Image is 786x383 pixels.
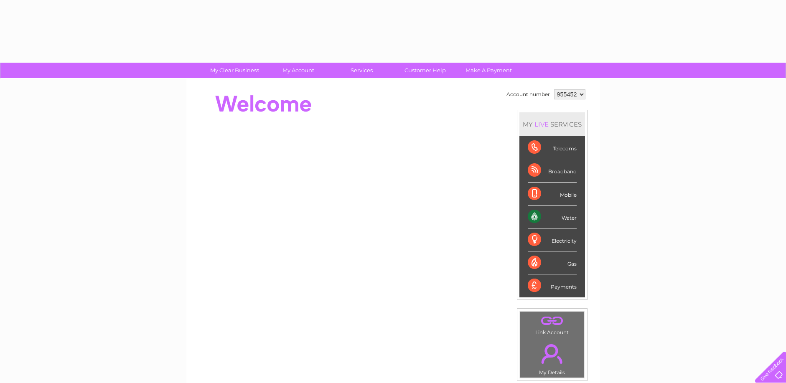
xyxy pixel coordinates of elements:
[528,205,577,228] div: Water
[200,63,269,78] a: My Clear Business
[454,63,523,78] a: Make A Payment
[528,274,577,297] div: Payments
[264,63,333,78] a: My Account
[528,136,577,159] div: Telecoms
[520,311,585,337] td: Link Account
[522,314,582,328] a: .
[520,337,585,378] td: My Details
[528,228,577,251] div: Electricity
[504,87,552,101] td: Account number
[391,63,460,78] a: Customer Help
[327,63,396,78] a: Services
[533,120,550,128] div: LIVE
[528,183,577,205] div: Mobile
[519,112,585,136] div: MY SERVICES
[522,339,582,368] a: .
[528,159,577,182] div: Broadband
[528,251,577,274] div: Gas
